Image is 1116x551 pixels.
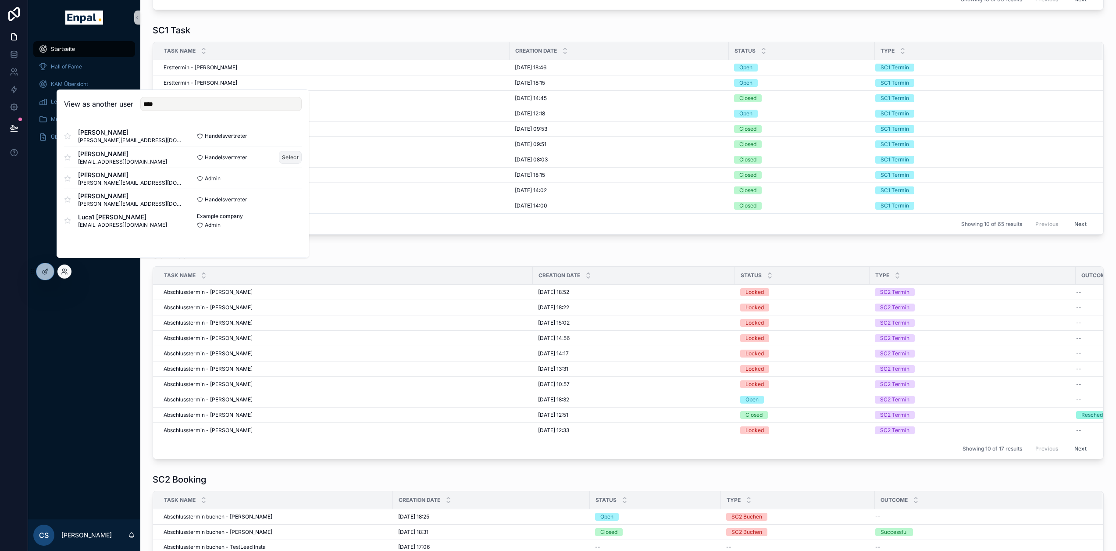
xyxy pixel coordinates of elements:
[740,396,864,404] a: Open
[515,156,548,163] span: [DATE] 08:03
[875,125,1092,133] a: SC1 Termin
[538,335,570,342] span: [DATE] 14:56
[538,319,570,326] span: [DATE] 15:02
[740,304,864,311] a: Locked
[875,396,1070,404] a: SC2 Termin
[538,396,730,403] a: [DATE] 18:32
[398,529,585,536] a: [DATE] 18:31
[727,497,741,504] span: Type
[515,187,724,194] a: [DATE] 14:02
[726,544,870,551] a: --
[538,350,569,357] span: [DATE] 14:17
[881,94,909,102] div: SC1 Termin
[164,156,504,163] a: Ersttermin - [PERSON_NAME]
[731,513,762,521] div: SC2 Buchen
[881,156,909,164] div: SC1 Termin
[731,528,762,536] div: SC2 Buchen
[164,95,504,102] a: Ersttermin - [PERSON_NAME]
[734,47,756,54] span: Status
[881,79,909,87] div: SC1 Termin
[164,319,253,326] span: Abschlusstermin - [PERSON_NAME]
[595,513,716,521] a: Open
[51,116,100,123] span: Muster-Dokumente
[515,187,547,194] span: [DATE] 14:02
[164,79,237,86] span: Ersttermin - [PERSON_NAME]
[164,64,237,71] span: Ersttermin - [PERSON_NAME]
[881,110,909,118] div: SC1 Termin
[515,141,546,148] span: [DATE] 09:51
[61,531,112,540] p: [PERSON_NAME]
[398,544,585,551] a: [DATE] 17:06
[740,380,864,388] a: Locked
[164,289,253,296] span: Abschlusstermin - [PERSON_NAME]
[33,41,135,57] a: Startseite
[1081,411,1110,419] div: Reschedule
[164,529,388,536] a: Abschlusstermin buchen - [PERSON_NAME]
[398,513,429,520] span: [DATE] 18:25
[515,125,547,132] span: [DATE] 09:53
[875,272,889,279] span: Type
[875,94,1092,102] a: SC1 Termin
[880,288,909,296] div: SC2 Termin
[164,544,266,551] span: Abschlusstermin buchen - TestLead Insta
[515,125,724,132] a: [DATE] 09:53
[164,64,504,71] a: Ersttermin - [PERSON_NAME]
[164,335,528,342] a: Abschlusstermin - [PERSON_NAME]
[515,172,545,179] span: [DATE] 18:15
[875,426,1070,434] a: SC2 Termin
[33,94,135,110] a: Lead anlegen
[726,528,870,536] a: SC2 Buchen
[164,396,253,403] span: Abschlusstermin - [PERSON_NAME]
[963,445,1022,452] span: Showing 10 of 17 results
[205,132,247,140] span: Handelsvertreter
[880,304,909,311] div: SC2 Termin
[205,154,247,161] span: Handelsvertreter
[740,426,864,434] a: Locked
[538,365,730,372] a: [DATE] 13:31
[515,95,724,102] a: [DATE] 14:45
[164,79,504,86] a: Ersttermin - [PERSON_NAME]
[164,513,388,520] a: Abschlusstermin buchen - [PERSON_NAME]
[205,222,221,229] span: Admin
[1076,381,1081,388] span: --
[600,513,613,521] div: Open
[881,528,908,536] div: Successful
[78,150,167,158] span: [PERSON_NAME]
[33,59,135,75] a: Hall of Fame
[745,365,764,373] div: Locked
[78,171,183,179] span: [PERSON_NAME]
[78,213,167,222] span: Luca1 [PERSON_NAME]
[880,365,909,373] div: SC2 Termin
[881,64,909,72] div: SC1 Termin
[875,334,1070,342] a: SC2 Termin
[740,334,864,342] a: Locked
[78,137,183,144] span: [PERSON_NAME][EMAIL_ADDRESS][DOMAIN_NAME]
[745,334,764,342] div: Locked
[739,171,756,179] div: Closed
[153,473,206,486] h1: SC2 Booking
[734,94,870,102] a: Closed
[538,396,569,403] span: [DATE] 18:32
[515,79,545,86] span: [DATE] 18:15
[515,202,724,209] a: [DATE] 14:00
[875,202,1092,210] a: SC1 Termin
[745,396,759,404] div: Open
[875,380,1070,388] a: SC2 Termin
[164,427,253,434] span: Abschlusstermin - [PERSON_NAME]
[28,35,140,156] div: scrollable content
[538,304,730,311] a: [DATE] 18:22
[164,350,253,357] span: Abschlusstermin - [PERSON_NAME]
[164,304,528,311] a: Abschlusstermin - [PERSON_NAME]
[515,79,724,86] a: [DATE] 18:15
[515,172,724,179] a: [DATE] 18:15
[880,319,909,327] div: SC2 Termin
[205,196,247,203] span: Handelsvertreter
[734,202,870,210] a: Closed
[734,64,870,72] a: Open
[880,334,909,342] div: SC2 Termin
[741,272,762,279] span: Status
[740,411,864,419] a: Closed
[745,380,764,388] div: Locked
[875,156,1092,164] a: SC1 Termin
[538,319,730,326] a: [DATE] 15:02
